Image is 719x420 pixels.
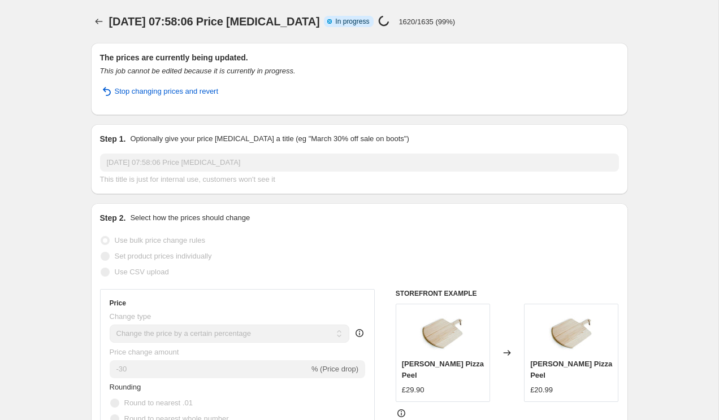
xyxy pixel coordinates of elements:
span: Set product prices individually [115,252,212,260]
h2: Step 2. [100,212,126,224]
span: Stop changing prices and revert [115,86,219,97]
span: Round to nearest .01 [124,399,193,407]
span: This title is just for internal use, customers won't see it [100,175,275,183]
h2: The prices are currently being updated. [100,52,619,63]
h2: Step 1. [100,133,126,145]
img: kamado-joe-pizza-peel-bbq-land_80x.jpg [549,310,594,355]
span: Change type [110,312,151,321]
span: Use CSV upload [115,268,169,276]
div: £20.99 [530,384,553,396]
span: Price change amount [110,348,179,356]
div: £29.90 [402,384,425,396]
button: Price change jobs [91,14,107,29]
span: [PERSON_NAME] Pizza Peel [402,360,484,379]
h3: Price [110,299,126,308]
p: Optionally give your price [MEDICAL_DATA] a title (eg "March 30% off sale on boots") [130,133,409,145]
p: Select how the prices should change [130,212,250,224]
span: Rounding [110,383,141,391]
span: [PERSON_NAME] Pizza Peel [530,360,612,379]
span: Use bulk price change rules [115,236,205,244]
input: -15 [110,360,309,378]
h6: STOREFRONT EXAMPLE [396,289,619,298]
div: help [354,327,365,339]
span: In progress [335,17,369,26]
img: kamado-joe-pizza-peel-bbq-land_80x.jpg [420,310,465,355]
i: This job cannot be edited because it is currently in progress. [100,67,296,75]
button: Stop changing prices and revert [93,82,226,100]
input: 30% off holiday sale [100,154,619,172]
p: 1620/1635 (99%) [399,17,455,26]
span: [DATE] 07:58:06 Price [MEDICAL_DATA] [109,15,320,28]
span: % (Price drop) [311,365,358,373]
